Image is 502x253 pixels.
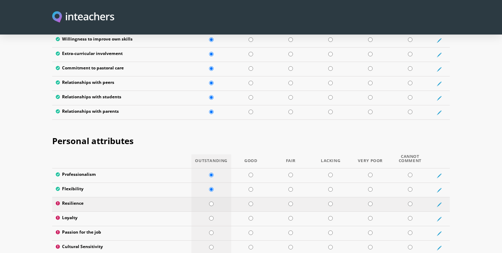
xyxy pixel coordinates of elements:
[271,154,311,168] th: Fair
[52,135,134,147] span: Personal attributes
[350,154,390,168] th: Very Poor
[56,215,188,222] label: Loyalty
[52,11,114,24] img: Inteachers
[56,186,188,193] label: Flexibility
[56,37,188,44] label: Willingness to improve own skills
[56,66,188,73] label: Commitment to pastoral care
[191,154,231,168] th: Outstanding
[56,230,188,237] label: Passion for the job
[56,80,188,87] label: Relationships with peers
[390,154,430,168] th: Cannot Comment
[231,154,271,168] th: Good
[56,244,188,251] label: Cultural Sensitivity
[56,109,188,116] label: Relationships with parents
[56,201,188,208] label: Resilience
[52,11,114,24] a: Visit this site's homepage
[56,94,188,101] label: Relationships with students
[311,154,350,168] th: Lacking
[56,172,188,179] label: Professionalism
[56,51,188,58] label: Extra-curricular involvement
